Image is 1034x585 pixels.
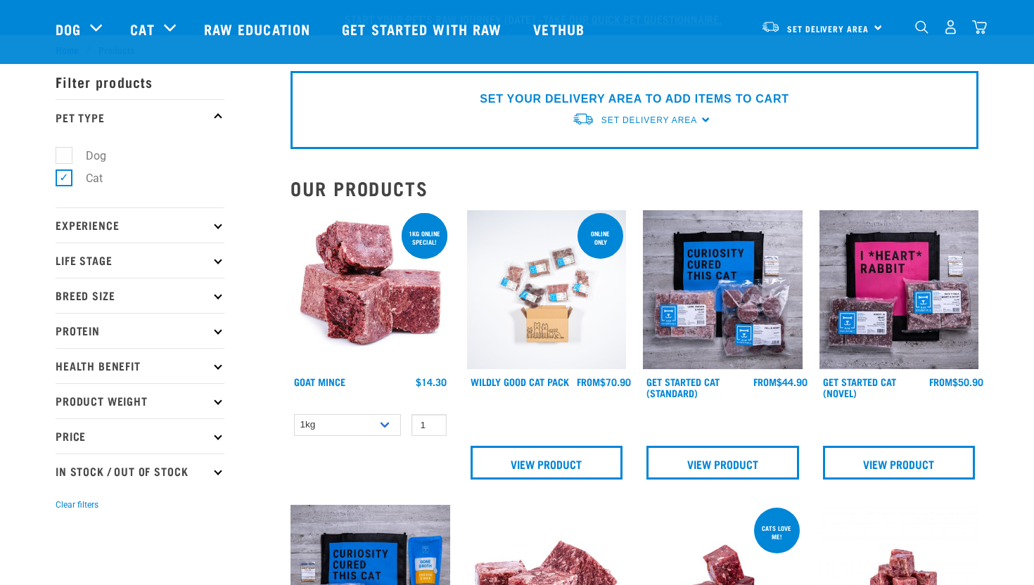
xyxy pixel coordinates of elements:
img: van-moving.png [761,20,780,33]
p: In Stock / Out Of Stock [56,454,224,489]
h2: Our Products [291,177,978,199]
img: Assortment Of Raw Essential Products For Cats Including, Blue And Black Tote Bag With "Curiosity ... [643,210,803,370]
div: $50.90 [929,376,983,387]
div: $70.90 [577,376,631,387]
p: Experience [56,207,224,243]
label: Cat [63,169,108,187]
p: Protein [56,313,224,348]
p: Filter products [56,64,224,99]
a: View Product [823,446,976,480]
img: user.png [943,20,958,34]
label: Dog [63,147,112,165]
p: Product Weight [56,383,224,418]
span: FROM [753,379,777,384]
span: FROM [577,379,600,384]
img: home-icon-1@2x.png [915,20,928,34]
div: ONLINE ONLY [577,223,623,252]
a: Get Started Cat (Standard) [646,379,720,395]
img: 1077 Wild Goat Mince 01 [291,210,450,370]
span: Set Delivery Area [601,115,697,125]
p: Health Benefit [56,348,224,383]
p: Life Stage [56,243,224,278]
p: SET YOUR DELIVERY AREA TO ADD ITEMS TO CART [480,91,789,108]
a: View Product [646,446,799,480]
span: FROM [929,379,952,384]
p: Price [56,418,224,454]
div: $14.30 [416,376,447,387]
a: Get Started Cat (Novel) [823,379,896,395]
img: Assortment Of Raw Essential Products For Cats Including, Pink And Black Tote Bag With "I *Heart* ... [819,210,979,370]
a: Vethub [519,1,602,57]
div: $44.90 [753,376,808,387]
input: 1 [411,414,447,436]
div: 1kg online special! [402,223,447,252]
a: Goat Mince [294,379,345,384]
a: Dog [56,18,81,39]
p: Breed Size [56,278,224,313]
a: Raw Education [190,1,328,57]
a: Wildly Good Cat Pack [471,379,569,384]
a: Get started with Raw [328,1,519,57]
img: van-moving.png [572,112,594,127]
p: Pet Type [56,99,224,134]
button: Clear filters [56,499,98,511]
div: Cats love me! [754,517,800,547]
span: Set Delivery Area [787,26,869,31]
a: Cat [130,18,154,39]
img: Cat 0 2sec [467,210,627,370]
img: home-icon@2x.png [972,20,987,34]
a: View Product [471,446,623,480]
